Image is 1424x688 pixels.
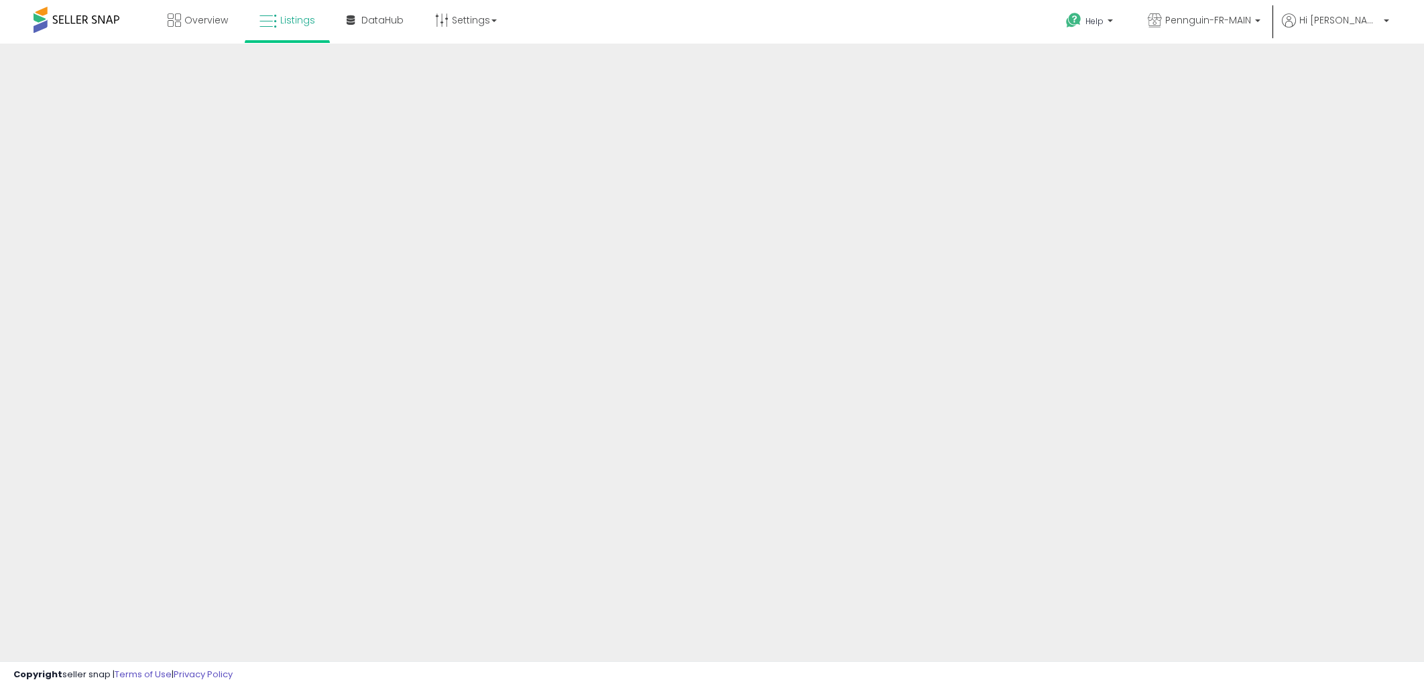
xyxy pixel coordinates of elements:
[1282,13,1389,44] a: Hi [PERSON_NAME]
[1165,13,1251,27] span: Pennguin-FR-MAIN
[1055,2,1126,44] a: Help
[1085,15,1104,27] span: Help
[184,13,228,27] span: Overview
[280,13,315,27] span: Listings
[1299,13,1380,27] span: Hi [PERSON_NAME]
[1065,12,1082,29] i: Get Help
[361,13,404,27] span: DataHub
